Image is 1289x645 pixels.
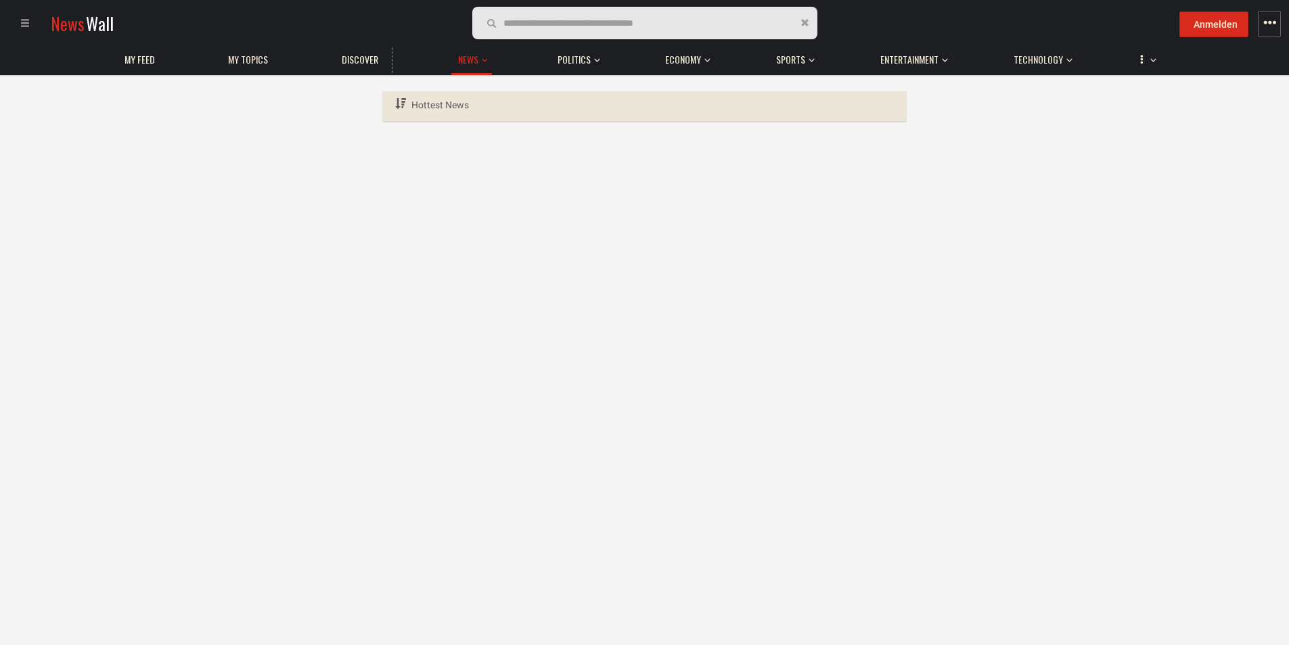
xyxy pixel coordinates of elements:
[51,11,85,36] span: News
[458,53,478,66] span: News
[1179,12,1248,37] button: Anmelden
[451,47,485,73] a: News
[1014,53,1063,66] span: Technology
[658,41,710,73] button: Economy
[125,53,155,66] span: My Feed
[393,91,471,119] a: Hottest News
[451,41,492,75] button: News
[51,11,114,36] a: NewsWall
[1194,19,1238,30] span: Anmelden
[1007,47,1070,73] a: Technology
[228,53,268,66] span: My topics
[776,53,805,66] span: Sports
[342,53,378,66] span: Discover
[665,53,701,66] span: Economy
[874,41,948,73] button: Entertainment
[880,53,939,66] span: Entertainment
[1007,41,1072,73] button: Technology
[551,41,600,73] button: Politics
[769,41,815,73] button: Sports
[411,99,469,110] span: Hottest News
[551,47,597,73] a: Politics
[86,11,114,36] span: Wall
[558,53,591,66] span: Politics
[769,47,812,73] a: Sports
[658,47,708,73] a: Economy
[874,47,945,73] a: Entertainment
